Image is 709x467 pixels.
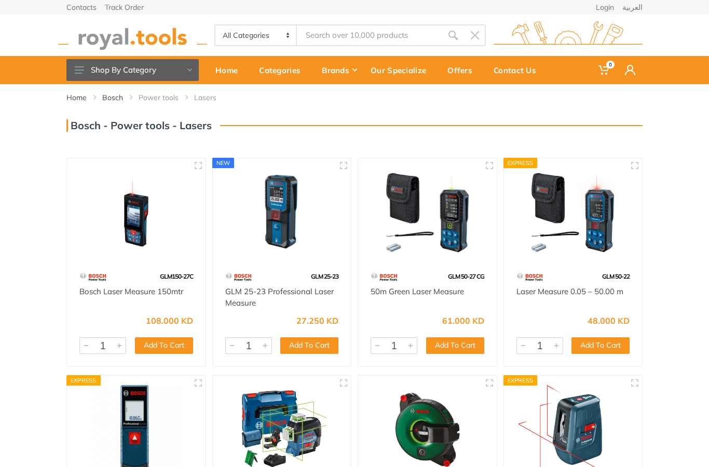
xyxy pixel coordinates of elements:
img: Royal Tools - Laser Measure 0.05 – 50.00 m [513,168,633,257]
button: Add To Cart [280,337,338,354]
a: Laser Measure 0.05 – 50.00 m [516,286,623,296]
div: 27.250 KD [296,317,338,325]
span: 0 [606,61,615,68]
a: Offers [440,56,486,84]
img: 55.webp [371,268,398,286]
a: Power tools [139,92,179,103]
button: Add To Cart [571,337,630,354]
a: 0 [591,56,618,84]
span: GLM 25-23 [311,272,338,280]
a: Contacts [66,4,97,11]
button: Add To Cart [426,337,484,354]
div: new [212,158,235,168]
img: Royal Tools - GLM 25-23 Professional Laser Measure [222,168,342,257]
span: GLM150-27C [160,272,193,280]
input: Site search [297,24,442,46]
span: GLM 50-22 [602,272,630,280]
img: 55.webp [225,268,253,286]
h3: Bosch - Power tools - Lasers [66,119,212,132]
li: Lasers [194,92,232,103]
a: Our Specialize [363,56,440,84]
a: Login [596,4,614,11]
img: Royal Tools - 50m Green Laser Measure [367,168,487,257]
a: Home [66,92,87,103]
button: Add To Cart [135,337,193,354]
a: Categories [252,56,315,84]
img: royal.tools Logo [58,21,207,50]
a: Home [208,56,252,84]
div: Express [66,375,101,386]
img: royal.tools Logo [494,21,643,50]
div: Offers [440,59,486,81]
div: 48.000 KD [588,317,630,325]
div: Our Specialize [363,59,440,81]
nav: breadcrumb [66,92,643,103]
a: GLM 25-23 Professional Laser Measure [225,286,334,308]
a: 50m Green Laser Measure [371,286,464,296]
div: Contact Us [486,59,550,81]
a: العربية [622,4,643,11]
a: Bosch Laser Measure 150mtr [79,286,183,296]
div: Express [503,158,538,168]
button: Shop By Category [66,59,199,81]
a: Track Order [105,4,144,11]
select: Category [215,25,297,45]
div: 108.000 KD [146,317,193,325]
img: Royal Tools - Bosch Laser Measure 150mtr [76,168,196,257]
a: Bosch [102,92,123,103]
div: Brands [315,59,363,81]
div: Categories [252,59,315,81]
span: GLM 50-27 CG [448,272,484,280]
div: Express [503,375,538,386]
div: 61.000 KD [442,317,484,325]
div: Home [208,59,252,81]
img: 55.webp [79,268,107,286]
a: Contact Us [486,56,550,84]
img: 55.webp [516,268,544,286]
